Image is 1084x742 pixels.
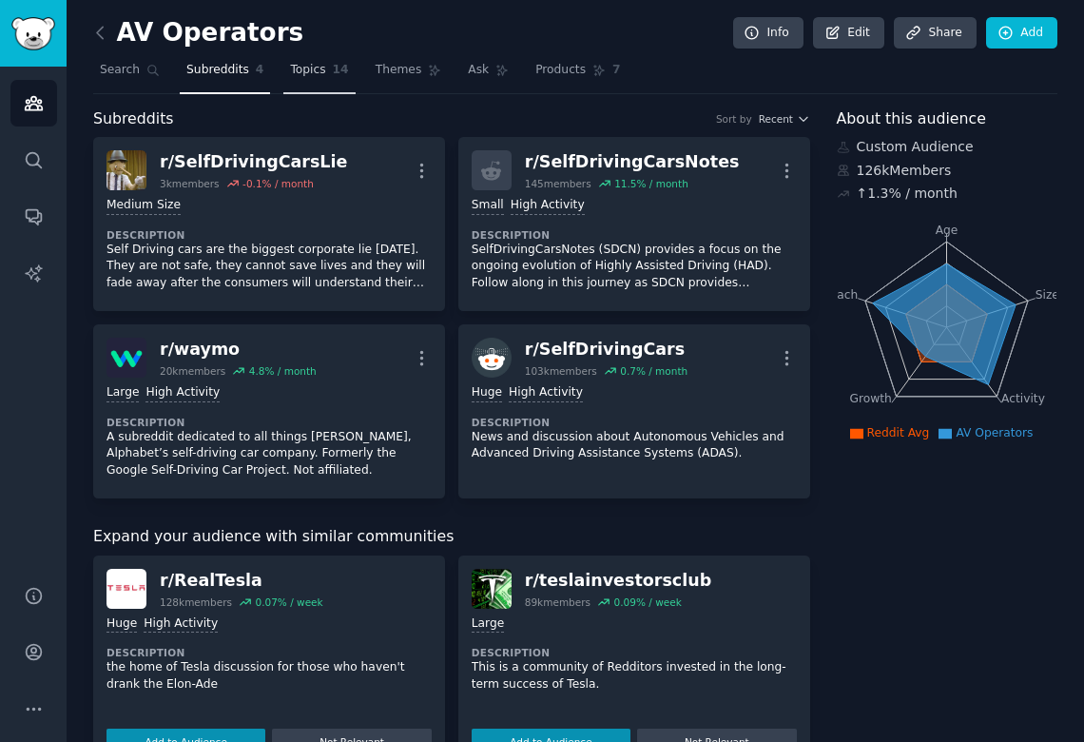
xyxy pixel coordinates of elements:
div: r/ SelfDrivingCarsLie [160,150,347,174]
span: 7 [612,62,621,79]
div: High Activity [509,384,583,402]
img: GummySearch logo [11,17,55,50]
p: SelfDrivingCarsNotes (SDCN) provides a focus on the ongoing evolution of Highly Assisted Driving ... [472,242,797,292]
div: r/ waymo [160,338,317,361]
div: r/ teslainvestorsclub [525,569,711,593]
a: Info [733,17,803,49]
div: 126k Members [837,161,1058,181]
span: Search [100,62,140,79]
div: 103k members [525,364,597,378]
div: 20k members [160,364,225,378]
div: Huge [472,384,502,402]
div: 0.7 % / month [620,364,687,378]
button: Recent [759,112,810,126]
dt: Description [472,228,797,242]
h2: AV Operators [93,18,303,49]
div: High Activity [511,197,585,215]
dt: Description [106,416,432,429]
a: Themes [369,55,449,94]
div: High Activity [145,384,220,402]
span: Topics [290,62,325,79]
div: 0.09 % / week [614,596,682,609]
div: Medium Size [106,197,181,215]
div: Small [472,197,504,215]
p: A subreddit dedicated to all things [PERSON_NAME], Alphabet’s self-driving car company. Formerly ... [106,429,432,479]
tspan: Activity [1001,392,1045,405]
a: Subreddits4 [180,55,270,94]
p: the home of Tesla discussion for those who haven't drank the Elon-Ade [106,659,432,693]
span: About this audience [837,107,986,131]
tspan: Growth [849,392,891,405]
div: 11.5 % / month [614,177,688,190]
span: Recent [759,112,793,126]
span: Products [535,62,586,79]
div: Sort by [716,112,752,126]
span: Reddit Avg [867,426,930,439]
a: Share [894,17,976,49]
a: Edit [813,17,884,49]
span: Ask [468,62,489,79]
img: RealTesla [106,569,146,609]
div: Huge [106,615,137,634]
a: r/SelfDrivingCarsNotes145members11.5% / monthSmallHigh ActivityDescriptionSelfDrivingCarsNotes (S... [458,137,810,311]
a: Search [93,55,166,94]
div: High Activity [144,615,218,634]
a: Products7 [529,55,627,94]
div: r/ RealTesla [160,569,323,593]
span: Themes [376,62,422,79]
img: SelfDrivingCars [472,338,512,378]
tspan: Size [1035,287,1058,301]
dt: Description [472,416,797,429]
div: Large [106,384,139,402]
div: 145 members [525,177,591,190]
div: 3k members [160,177,220,190]
dt: Description [106,228,432,242]
a: Add [986,17,1057,49]
div: 128k members [160,596,232,609]
div: 0.07 % / week [255,596,322,609]
span: Expand your audience with similar communities [93,525,454,549]
div: -0.1 % / month [242,177,314,190]
p: News and discussion about Autonomous Vehicles and Advanced Driving Assistance Systems (ADAS). [472,429,797,462]
span: Subreddits [93,107,174,131]
div: r/ SelfDrivingCarsNotes [525,150,740,174]
p: Self Driving cars are the biggest corporate lie [DATE]. They are not safe, they cannot save lives... [106,242,432,292]
span: 14 [333,62,349,79]
div: Large [472,615,504,634]
div: 89k members [525,596,590,609]
dt: Description [106,646,432,659]
div: ↑ 1.3 % / month [857,184,958,204]
span: 4 [256,62,264,79]
a: waymor/waymo20kmembers4.8% / monthLargeHigh ActivityDescriptionA subreddit dedicated to all thing... [93,324,445,498]
dt: Description [472,646,797,659]
a: Topics14 [283,55,355,94]
span: Subreddits [186,62,249,79]
div: 4.8 % / month [249,364,317,378]
a: SelfDrivingCarsr/SelfDrivingCars103kmembers0.7% / monthHugeHigh ActivityDescriptionNews and discu... [458,324,810,498]
img: waymo [106,338,146,378]
img: SelfDrivingCarsLie [106,150,146,190]
a: Ask [461,55,515,94]
span: AV Operators [956,426,1033,439]
tspan: Reach [822,287,858,301]
tspan: Age [935,224,958,237]
div: Custom Audience [837,137,1058,157]
p: This is a community of Redditors invested in the long-term success of Tesla. [472,659,797,693]
img: teslainvestorsclub [472,569,512,609]
div: r/ SelfDrivingCars [525,338,687,361]
a: SelfDrivingCarsLier/SelfDrivingCarsLie3kmembers-0.1% / monthMedium SizeDescriptionSelf Driving ca... [93,137,445,311]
